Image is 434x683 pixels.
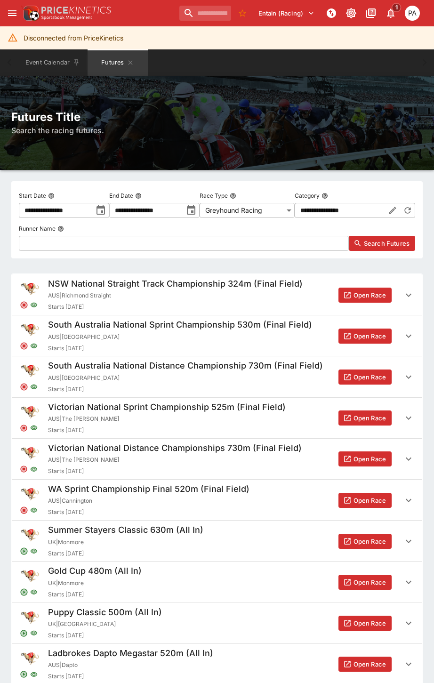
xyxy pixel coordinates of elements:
h5: Summer Stayers Classic 630m (All In) [48,524,203,535]
svg: Open [20,547,28,555]
button: South Australia National Distance Championship 730m (Final Field)AUS|[GEOGRAPHIC_DATA]Starts [DAT... [12,356,422,397]
button: Gold Cup 480m (All In)UK|MonmoreStarts [DATE]Open Race [12,562,422,603]
svg: Visible [30,547,38,555]
span: Starts [DATE] [48,549,203,558]
button: Select Tenant [253,6,320,21]
button: Open Race [338,657,392,672]
span: AUS | The [PERSON_NAME] [48,455,302,465]
h5: South Australia National Sprint Championship 530m (Final Field) [48,319,312,330]
svg: Visible [30,466,38,473]
h5: NSW National Straight Track Championship 324m (Final Field) [48,278,303,289]
h6: Search the racing futures. [11,125,423,136]
svg: Closed [20,301,28,309]
button: Toggle light/dark mode [343,5,360,22]
h5: WA Sprint Championship Final 520m (Final Field) [48,483,249,494]
svg: Open [20,670,28,679]
img: greyhound_racing.png [20,524,40,545]
span: 1 [392,3,402,12]
img: greyhound_racing.png [20,483,40,504]
div: Disconnected from PriceKinetics [24,29,123,47]
button: Open Race [338,451,392,466]
img: Sportsbook Management [41,16,92,20]
img: greyhound_racing.png [20,402,40,422]
h5: Victorian National Sprint Championship 525m (Final Field) [48,402,286,412]
svg: Visible [30,424,38,432]
button: South Australia National Sprint Championship 530m (Final Field)AUS|[GEOGRAPHIC_DATA]Starts [DATE]... [12,315,422,356]
span: Starts [DATE] [48,672,213,681]
button: Start Date [48,193,55,199]
img: greyhound_racing.png [20,360,40,381]
span: UK | Monmore [48,579,142,588]
button: Documentation [362,5,379,22]
button: No Bookmarks [235,6,250,21]
button: NOT Connected to PK [323,5,340,22]
svg: Closed [20,465,28,474]
div: Peter Addley [405,6,420,21]
img: greyhound_racing.png [20,319,40,340]
button: Victorian National Sprint Championship 525m (Final Field)AUS|The [PERSON_NAME]Starts [DATE]Open Race [12,398,422,439]
button: Event Calendar [20,49,86,76]
svg: Visible [30,301,38,309]
p: Race Type [200,192,228,200]
div: Greyhound Racing [200,203,295,218]
h5: Gold Cup 480m (All In) [48,565,142,576]
svg: Closed [20,342,28,350]
button: Summer Stayers Classic 630m (All In)UK|MonmoreStarts [DATE]Open Race [12,521,422,562]
button: toggle date time picker [92,202,109,219]
span: AUS | Dapto [48,660,213,670]
svg: Visible [30,506,38,514]
button: Open Race [338,288,392,303]
button: WA Sprint Championship Final 520m (Final Field)AUS|CanningtonStarts [DATE]Open Race [12,480,422,521]
svg: Visible [30,629,38,637]
svg: Open [20,629,28,638]
button: End Date [135,193,142,199]
span: UK | [GEOGRAPHIC_DATA] [48,619,162,629]
input: search [179,6,231,21]
span: AUS | [GEOGRAPHIC_DATA] [48,373,323,383]
button: Open Race [338,370,392,385]
span: Starts [DATE] [48,426,286,435]
button: Reset Category to All Racing [400,203,415,218]
svg: Closed [20,383,28,391]
span: Search Futures [364,239,410,248]
button: open drawer [4,5,21,22]
button: Futures [88,49,148,76]
button: Peter Addley [402,3,423,24]
h5: South Australia National Distance Championship 730m (Final Field) [48,360,323,371]
img: greyhound_racing.png [20,648,40,668]
button: Search Futures [349,236,415,251]
svg: Visible [30,588,38,596]
h2: Futures Title [11,110,423,124]
button: Open Race [338,616,392,631]
p: Category [295,192,320,200]
button: Open Race [338,534,392,549]
span: AUS | [GEOGRAPHIC_DATA] [48,332,312,342]
span: UK | Monmore [48,538,203,547]
img: greyhound_racing.png [20,278,40,299]
svg: Closed [20,506,28,514]
img: greyhound_racing.png [20,565,40,586]
span: Starts [DATE] [48,590,142,599]
img: greyhound_racing.png [20,607,40,627]
button: Open Race [338,329,392,344]
button: Puppy Classic 500m (All In)UK|[GEOGRAPHIC_DATA]Starts [DATE]Open Race [12,603,422,644]
p: Start Date [19,192,46,200]
h5: Ladbrokes Dapto Megastar 520m (All In) [48,648,213,659]
p: Runner Name [19,225,56,233]
img: greyhound_racing.png [20,442,40,463]
p: End Date [109,192,133,200]
span: Starts [DATE] [48,466,302,476]
svg: Closed [20,424,28,433]
h5: Victorian National Distance Championships 730m (Final Field) [48,442,302,453]
span: AUS | Cannington [48,496,249,506]
button: Edit Category [385,203,400,218]
button: Victorian National Distance Championships 730m (Final Field)AUS|The [PERSON_NAME]Starts [DATE]Ope... [12,439,422,480]
svg: Visible [30,671,38,678]
span: Starts [DATE] [48,385,323,394]
button: Open Race [338,410,392,426]
span: AUS | Richmond Straight [48,291,303,300]
button: Open Race [338,493,392,508]
svg: Open [20,588,28,596]
span: Starts [DATE] [48,344,312,353]
span: Starts [DATE] [48,302,303,312]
